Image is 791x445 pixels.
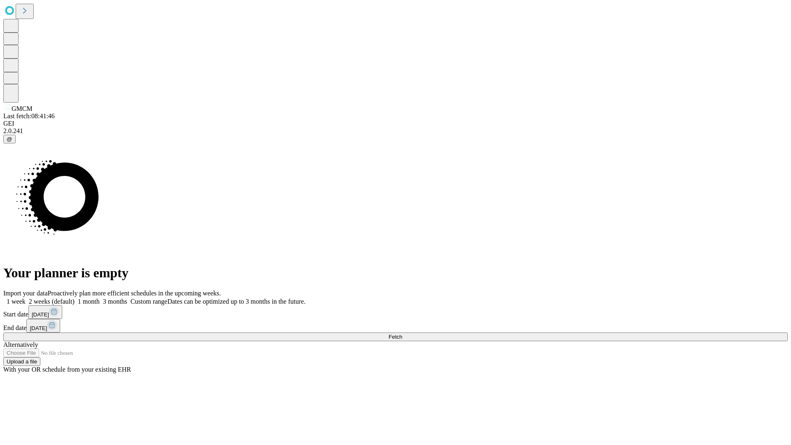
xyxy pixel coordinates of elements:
[3,112,55,119] span: Last fetch: 08:41:46
[3,333,788,341] button: Fetch
[131,298,167,305] span: Custom range
[3,290,48,297] span: Import your data
[103,298,127,305] span: 3 months
[167,298,305,305] span: Dates can be optimized up to 3 months in the future.
[12,105,33,112] span: GMCM
[7,136,12,142] span: @
[7,298,26,305] span: 1 week
[3,120,788,127] div: GEI
[3,357,40,366] button: Upload a file
[3,305,788,319] div: Start date
[26,319,60,333] button: [DATE]
[78,298,100,305] span: 1 month
[388,334,402,340] span: Fetch
[3,319,788,333] div: End date
[30,325,47,331] span: [DATE]
[3,135,16,143] button: @
[3,127,788,135] div: 2.0.241
[3,265,788,281] h1: Your planner is empty
[29,298,75,305] span: 2 weeks (default)
[32,311,49,318] span: [DATE]
[48,290,221,297] span: Proactively plan more efficient schedules in the upcoming weeks.
[3,341,38,348] span: Alternatively
[28,305,62,319] button: [DATE]
[3,366,131,373] span: With your OR schedule from your existing EHR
